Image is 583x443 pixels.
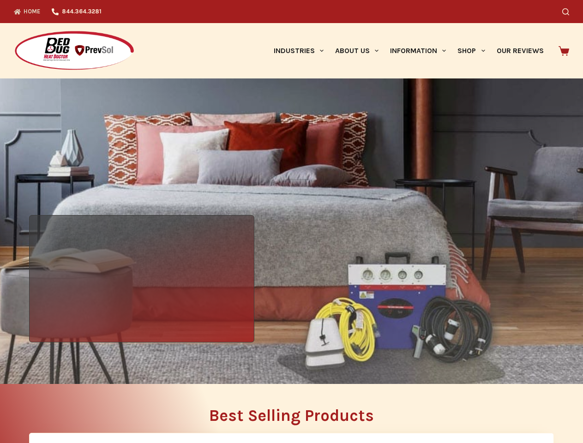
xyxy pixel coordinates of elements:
[268,23,329,78] a: Industries
[29,407,554,424] h2: Best Selling Products
[14,30,135,72] img: Prevsol/Bed Bug Heat Doctor
[268,23,549,78] nav: Primary
[329,23,384,78] a: About Us
[491,23,549,78] a: Our Reviews
[452,23,491,78] a: Shop
[562,8,569,15] button: Search
[385,23,452,78] a: Information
